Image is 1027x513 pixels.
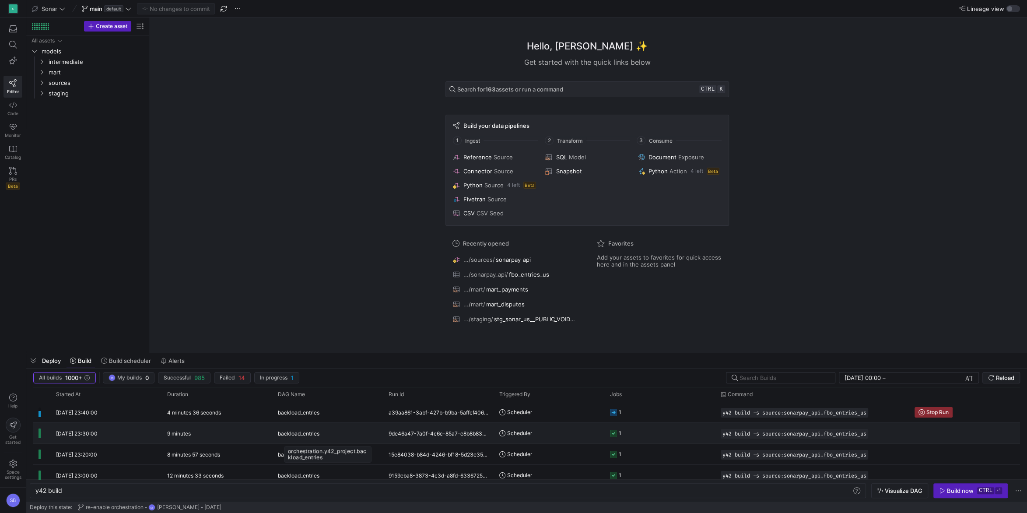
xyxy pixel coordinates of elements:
[722,431,866,437] span: y42 build -s source:sonarpay_api.fbo_entries_us
[167,391,188,397] span: Duration
[507,423,532,443] span: Scheduler
[30,77,145,88] div: Press SPACE to select this row.
[728,391,753,397] span: Command
[926,409,949,415] span: Stop Run
[164,375,191,381] span: Successful
[96,23,127,29] span: Create asset
[167,451,220,458] y42-duration: 8 minutes 57 seconds
[883,374,886,381] span: –
[30,3,67,14] button: Sonar
[610,391,622,397] span: Jobs
[65,374,82,381] span: 1000+
[254,372,299,383] button: In progress1
[451,208,538,218] button: CSVCSV Seed
[619,402,621,422] div: 1
[947,487,974,494] div: Build now
[494,154,513,161] span: Source
[56,451,97,458] span: [DATE] 23:20:00
[451,254,579,265] button: .../sources/sonarpay_api
[167,430,191,437] y42-duration: 9 minutes
[49,57,144,67] span: intermediate
[933,483,1008,498] button: Build nowctrl⏎
[167,472,224,479] y42-duration: 12 minutes 33 seconds
[451,180,538,190] button: PythonSource4 leftBeta
[967,5,1004,12] span: Lineage view
[4,414,22,448] button: Getstarted
[49,78,144,88] span: sources
[699,85,716,93] kbd: ctrl
[463,122,529,129] span: Build your data pipelines
[463,168,492,175] span: Connector
[168,357,185,364] span: Alerts
[977,487,994,494] kbd: ctrl
[527,39,648,53] h1: Hello, [PERSON_NAME] ✨
[509,271,549,278] span: fbo_entries_us
[42,5,57,12] span: Sonar
[383,465,494,485] div: 9159eba8-3873-4c3d-a8fd-633672549f52
[486,301,525,308] span: mart_disputes
[157,504,200,510] span: [PERSON_NAME]
[80,3,133,14] button: maindefault
[30,67,145,77] div: Press SPACE to select this row.
[6,183,20,190] span: Beta
[42,46,144,56] span: models
[871,483,928,498] button: Visualize DAG
[5,434,21,445] span: Get started
[4,141,22,163] a: Catalog
[463,301,485,308] span: .../mart/
[278,391,305,397] span: DAG Name
[204,504,221,510] span: [DATE]
[383,402,494,422] div: a39aa861-3abf-427b-b9ba-5affcf406eff
[543,166,631,176] button: Snapshot
[194,374,205,381] span: 985
[636,152,723,162] button: DocumentExposure
[463,316,493,323] span: .../staging/
[4,119,22,141] a: Monitor
[5,133,21,138] span: Monitor
[740,374,828,381] input: Search Builds
[278,402,319,423] span: backload_entries
[996,374,1014,381] span: Reload
[4,98,22,119] a: Code
[30,88,145,98] div: Press SPACE to select this row.
[845,374,881,381] input: Start datetime
[887,374,945,381] input: End datetime
[691,168,703,174] span: 4 left
[982,372,1020,383] button: Reload
[507,444,532,464] span: Scheduler
[278,444,319,465] span: backload_entries
[494,168,513,175] span: Source
[104,5,123,12] span: default
[507,465,532,485] span: Scheduler
[49,67,144,77] span: mart
[157,353,189,368] button: Alerts
[220,375,235,381] span: Failed
[32,38,55,44] div: All assets
[669,168,687,175] span: Action
[885,487,922,494] span: Visualize DAG
[86,504,144,510] span: re-enable orchestration
[78,357,91,364] span: Build
[451,152,538,162] button: ReferenceSource
[30,56,145,67] div: Press SPACE to select this row.
[5,469,21,480] span: Space settings
[496,256,531,263] span: sonarpay_api
[463,256,495,263] span: .../sources/
[678,154,704,161] span: Exposure
[158,372,210,383] button: Successful985
[4,1,22,16] a: S
[445,81,729,97] button: Search for163assets or run a commandctrlk
[56,472,98,479] span: [DATE] 23:00:00
[35,487,62,494] span: y42 build
[42,357,61,364] span: Deploy
[507,182,520,188] span: 4 left
[117,375,142,381] span: My builds
[56,391,81,397] span: Started At
[463,286,485,293] span: .../mart/
[463,154,492,161] span: Reference
[556,154,567,161] span: SQL
[648,168,668,175] span: Python
[451,299,579,310] button: .../mart/mart_disputes
[499,391,530,397] span: Triggered By
[76,502,224,513] button: re-enable orchestrationSB[PERSON_NAME][DATE]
